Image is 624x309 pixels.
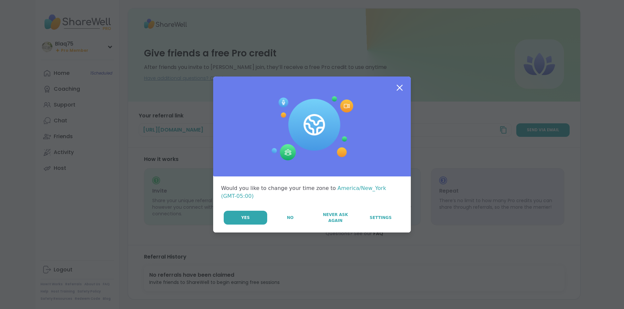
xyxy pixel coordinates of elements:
[287,215,294,221] span: No
[358,211,403,225] a: Settings
[224,211,267,225] button: Yes
[268,211,312,225] button: No
[370,215,392,221] span: Settings
[241,215,250,221] span: Yes
[271,96,353,161] img: Session Experience
[221,185,386,199] span: America/New_York (GMT-05:00)
[221,184,403,200] div: Would you like to change your time zone to
[313,211,357,225] button: Never Ask Again
[316,212,354,224] span: Never Ask Again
